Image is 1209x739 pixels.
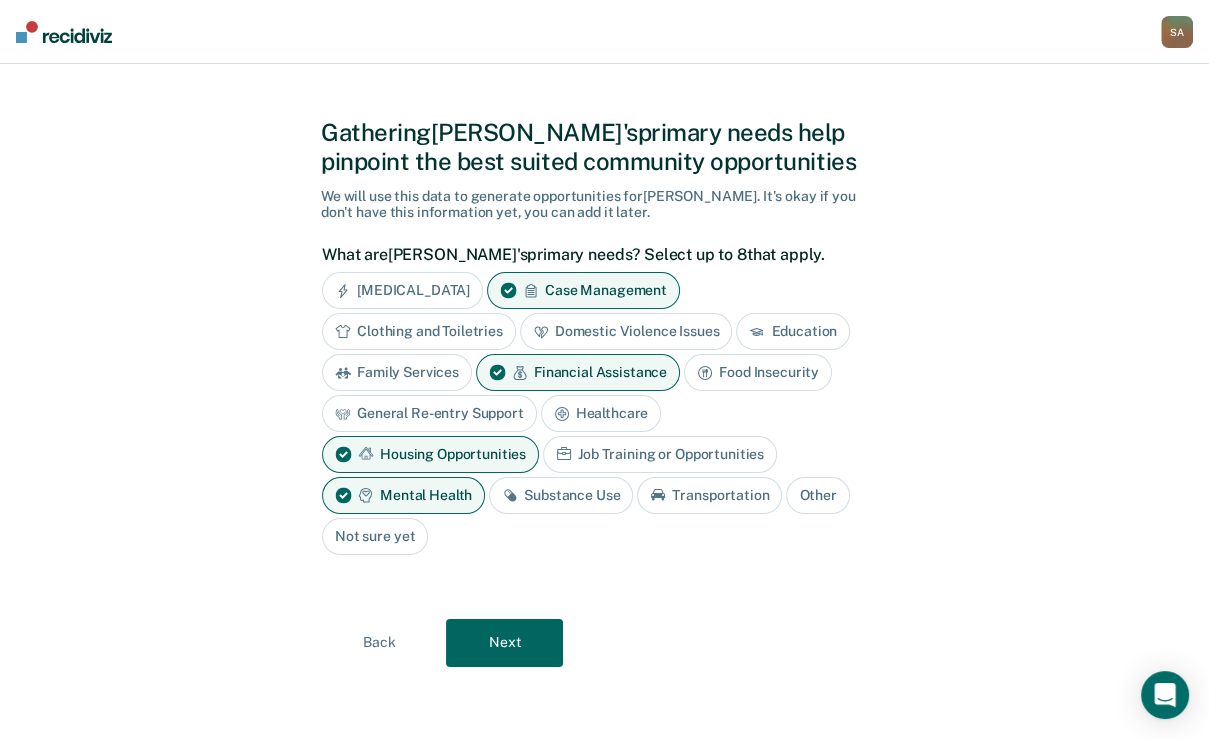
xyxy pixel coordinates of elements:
div: S A [1161,16,1193,48]
div: Financial Assistance [476,354,680,391]
div: Open Intercom Messenger [1141,671,1189,719]
div: Transportation [637,477,782,514]
div: Housing Opportunities [322,436,539,473]
div: Not sure yet [322,518,428,555]
div: Clothing and Toiletries [322,313,516,350]
div: Education [736,313,850,350]
button: Back [321,619,438,667]
div: We will use this data to generate opportunities for [PERSON_NAME] . It's okay if you don't have t... [321,188,888,222]
div: Family Services [322,354,472,391]
div: Job Training or Opportunities [543,436,777,473]
div: Domestic Violence Issues [520,313,733,350]
div: Healthcare [541,395,662,432]
div: Substance Use [489,477,633,514]
div: Food Insecurity [684,354,832,391]
img: Recidiviz [16,21,112,43]
div: Other [786,477,849,514]
div: General Re-entry Support [322,395,537,432]
button: Next [446,619,563,667]
label: What are [PERSON_NAME]'s primary needs? Select up to 8 that apply. [322,245,877,264]
button: SA [1161,16,1193,48]
div: [MEDICAL_DATA] [322,272,483,309]
div: Gathering [PERSON_NAME]'s primary needs help pinpoint the best suited community opportunities [321,118,888,176]
div: Case Management [487,272,680,309]
div: Mental Health [322,477,485,514]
